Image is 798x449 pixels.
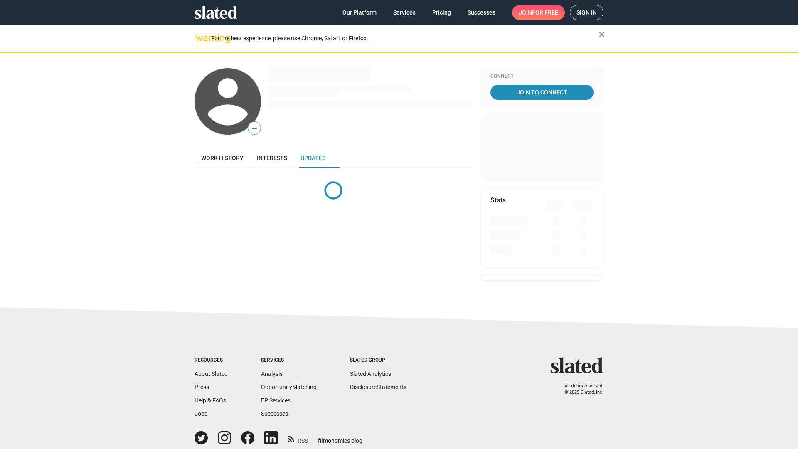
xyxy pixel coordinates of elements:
span: Join To Connect [492,85,592,100]
a: Joinfor free [512,5,565,20]
span: Our Platform [342,5,377,20]
a: Help & FAQs [195,397,226,404]
span: for free [532,5,558,20]
a: About Slated [195,370,228,377]
a: EP Services [261,397,291,404]
a: Our Platform [336,5,383,20]
a: Press [195,384,209,390]
span: Join [519,5,558,20]
div: Connect [490,73,594,80]
a: Pricing [426,5,458,20]
div: For the best experience, please use Chrome, Safari, or Firefox. [211,33,598,44]
a: Updates [294,148,332,168]
span: film [318,437,328,444]
a: Slated Analytics [350,370,391,377]
a: OpportunityMatching [261,384,317,390]
a: Successes [261,410,288,417]
mat-icon: close [597,30,607,39]
span: Services [393,5,416,20]
a: filmonomics blog [318,430,362,445]
a: Join To Connect [490,85,594,100]
a: RSS [288,432,308,445]
div: Resources [195,357,228,364]
a: Jobs [195,410,207,417]
a: Services [387,5,422,20]
p: All rights reserved. © 2025 Slated, Inc. [556,383,603,395]
span: Work history [201,155,244,161]
div: Slated Group [350,357,406,364]
a: Analysis [261,370,283,377]
span: Sign in [576,5,597,20]
span: Successes [468,5,495,20]
a: DisclosureStatements [350,384,406,390]
a: Interests [250,148,294,168]
span: Interests [257,155,287,161]
span: Updates [300,155,325,161]
mat-card-title: Stats [490,196,506,205]
a: Work history [195,148,250,168]
div: Services [261,357,317,364]
span: Pricing [432,5,451,20]
a: Successes [461,5,502,20]
mat-icon: warning [195,33,205,43]
span: — [248,123,261,134]
a: Sign in [570,5,603,20]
